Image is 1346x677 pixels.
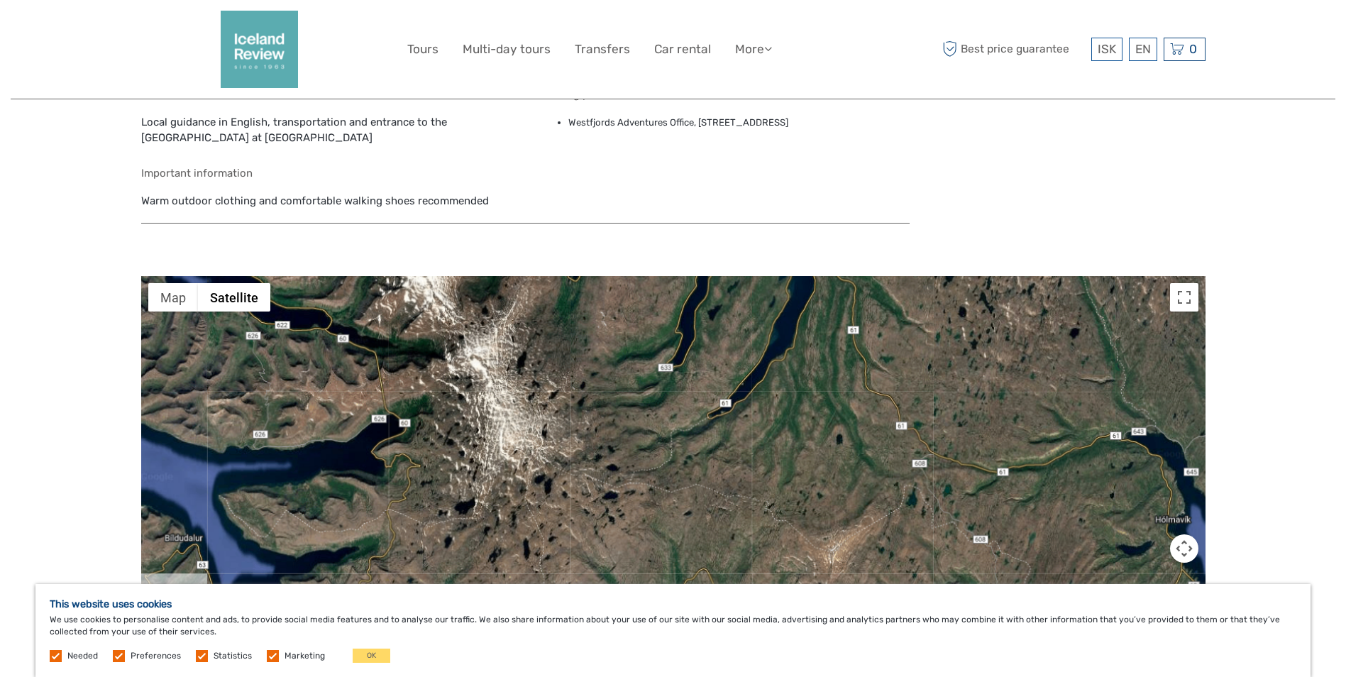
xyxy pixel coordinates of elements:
[148,283,198,312] button: Show street map
[1098,42,1116,56] span: ISK
[575,39,630,60] a: Transfers
[50,598,1296,610] h5: This website uses cookies
[221,11,298,88] img: 2352-2242c590-57d0-4cbf-9375-f685811e12ac_logo_big.png
[735,39,772,60] a: More
[67,650,98,662] label: Needed
[141,167,910,180] h5: Important information
[1129,38,1157,61] div: EN
[939,38,1088,61] span: Best price guarantee
[163,22,180,39] button: Open LiveChat chat widget
[141,167,910,209] div: Warm outdoor clothing and comfortable walking shoes recommended
[1187,42,1199,56] span: 0
[214,650,252,662] label: Statistics
[654,39,711,60] a: Car rental
[35,584,1311,677] div: We use cookies to personalise content and ads, to provide social media features and to analyse ou...
[1170,534,1198,563] button: Map camera controls
[407,39,438,60] a: Tours
[20,25,160,36] p: We're away right now. Please check back later!
[285,650,325,662] label: Marketing
[198,283,270,312] button: Show satellite imagery
[141,88,511,145] div: Local guidance in English, transportation and entrance to the [GEOGRAPHIC_DATA] at [GEOGRAPHIC_DATA]
[568,115,910,131] li: Westfjords Adventures Office, [STREET_ADDRESS]
[131,650,181,662] label: Preferences
[1170,283,1198,312] button: Toggle fullscreen view
[463,39,551,60] a: Multi-day tours
[353,649,390,663] button: OK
